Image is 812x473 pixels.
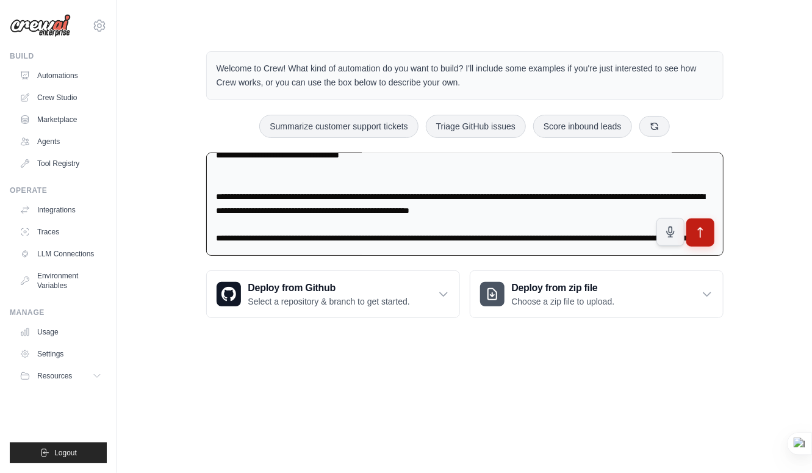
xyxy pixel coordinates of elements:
div: Build [10,51,107,61]
a: Usage [15,322,107,342]
a: Marketplace [15,110,107,129]
a: Tool Registry [15,154,107,173]
p: Welcome to Crew! What kind of automation do you want to build? I'll include some examples if you'... [217,62,713,90]
p: Select a repository & branch to get started. [248,295,410,308]
button: Resources [15,366,107,386]
img: Logo [10,14,71,37]
h3: Deploy from Github [248,281,410,295]
a: Agents [15,132,107,151]
a: Automations [15,66,107,85]
span: Logout [54,448,77,458]
p: Choose a zip file to upload. [512,295,615,308]
h3: Deploy from zip file [512,281,615,295]
button: Score inbound leads [533,115,632,138]
button: Logout [10,442,107,463]
a: Integrations [15,200,107,220]
iframe: Chat Widget [751,414,812,473]
div: Operate [10,186,107,195]
span: Resources [37,371,72,381]
a: Crew Studio [15,88,107,107]
a: Environment Variables [15,266,107,295]
button: Summarize customer support tickets [259,115,418,138]
a: Traces [15,222,107,242]
button: Triage GitHub issues [426,115,526,138]
div: Manage [10,308,107,317]
a: LLM Connections [15,244,107,264]
a: Settings [15,344,107,364]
